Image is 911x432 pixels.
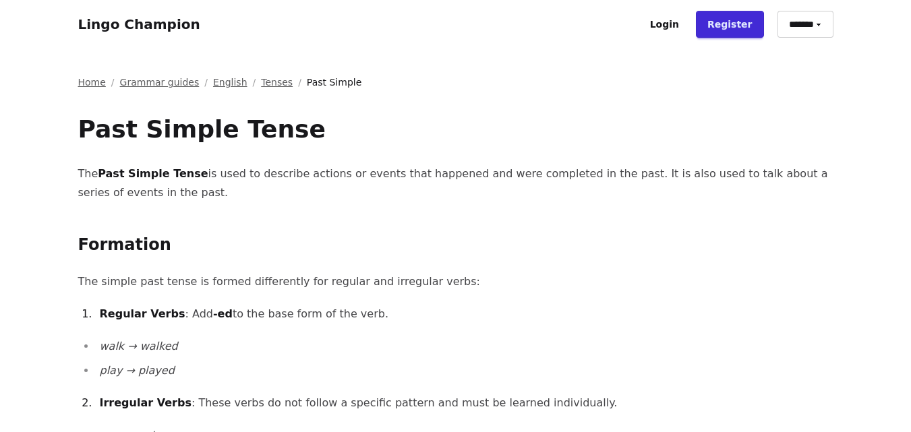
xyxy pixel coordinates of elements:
span: / [253,75,256,89]
strong: Irregular Verbs [100,396,192,409]
a: Login [639,11,690,38]
a: English [213,75,247,89]
a: Grammar guides [120,75,200,89]
a: Home [78,75,106,89]
span: / [298,75,301,89]
span: / [111,75,115,89]
span: / [204,75,208,89]
strong: Regular Verbs [100,307,185,320]
li: : Add to the base form of the verb. [96,305,833,323]
strong: Past Simple Tense [98,167,208,180]
em: walk → walked [100,340,178,352]
li: : These verbs do not follow a specific pattern and must be learned individually. [96,394,833,412]
p: The simple past tense is formed differently for regular and irregular verbs: [78,272,833,291]
a: Register [696,11,764,38]
span: Past Simple [307,75,361,89]
strong: -ed [213,307,233,320]
p: The is used to describe actions or events that happened and were completed in the past. It is als... [78,164,833,202]
a: Tenses [261,75,293,89]
nav: Breadcrumb [78,75,833,89]
h2: Formation [78,235,833,256]
em: play → played [100,364,175,377]
h1: Past Simple Tense [78,116,833,143]
a: Lingo Champion [78,16,200,32]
